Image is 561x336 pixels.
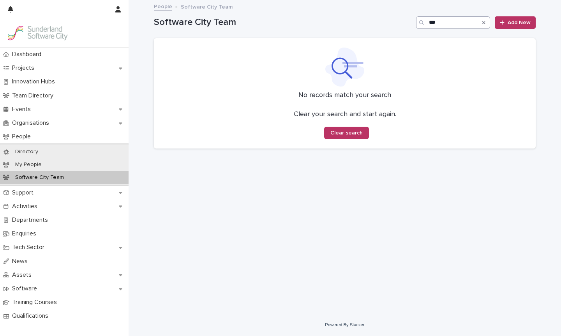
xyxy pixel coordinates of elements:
[324,127,369,139] button: Clear search
[9,174,70,181] p: Software City Team
[330,130,363,136] span: Clear search
[154,2,172,11] a: People
[9,216,54,224] p: Departments
[495,16,536,29] a: Add New
[9,64,41,72] p: Projects
[9,244,51,251] p: Tech Sector
[154,17,413,28] h1: Software City Team
[9,203,44,210] p: Activities
[9,258,34,265] p: News
[9,312,55,320] p: Qualifications
[6,25,69,41] img: Kay6KQejSz2FjblR6DWv
[9,285,43,292] p: Software
[508,20,531,25] span: Add New
[9,189,40,196] p: Support
[9,78,61,85] p: Innovation Hubs
[9,161,48,168] p: My People
[9,271,38,279] p: Assets
[9,51,48,58] p: Dashboard
[9,119,55,127] p: Organisations
[9,230,42,237] p: Enquiries
[163,91,526,100] p: No records match your search
[9,149,44,155] p: Directory
[294,110,396,119] p: Clear your search and start again.
[325,322,364,327] a: Powered By Stacker
[9,106,37,113] p: Events
[416,16,490,29] input: Search
[9,299,63,306] p: Training Courses
[181,2,233,11] p: Software City Team
[9,133,37,140] p: People
[9,92,60,99] p: Team Directory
